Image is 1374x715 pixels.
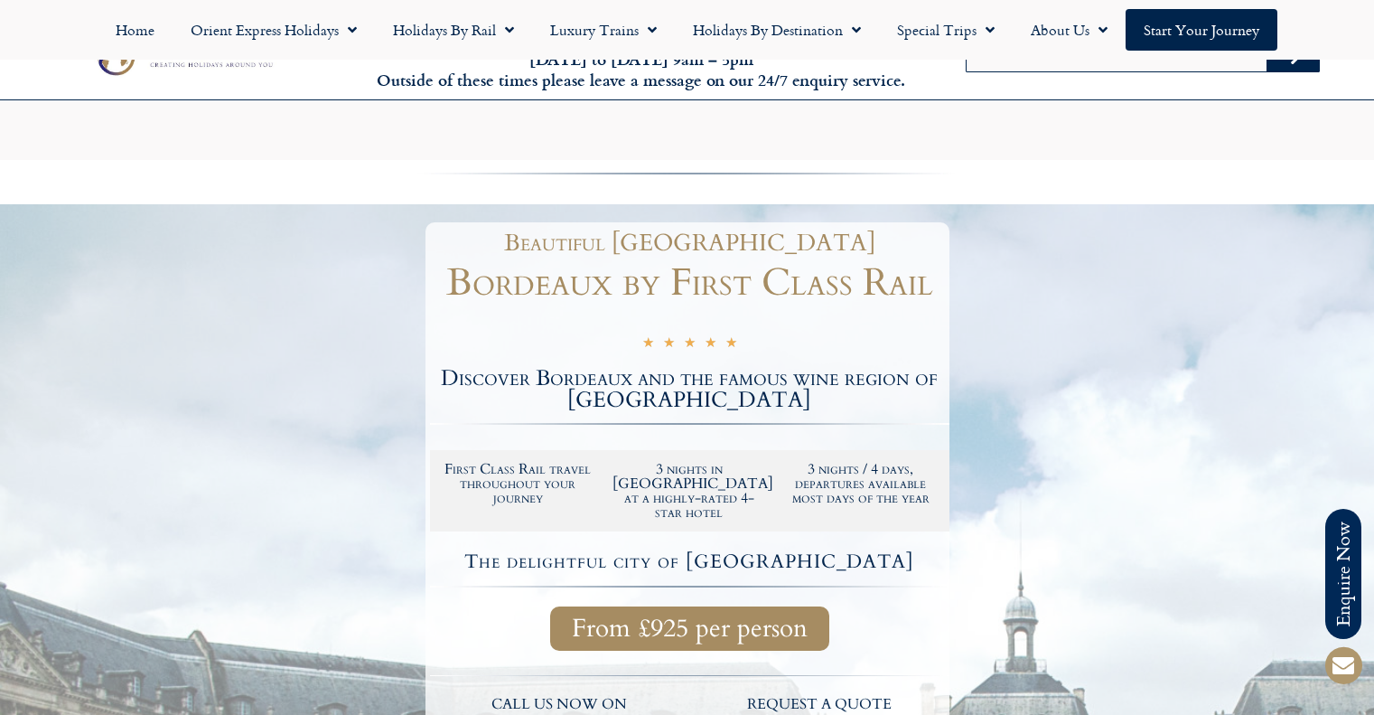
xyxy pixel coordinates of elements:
i: ★ [705,334,716,355]
h1: Beautiful [GEOGRAPHIC_DATA] [439,231,940,255]
a: Luxury Trains [532,9,675,51]
h1: Bordeaux by First Class Rail [430,264,949,302]
a: Special Trips [879,9,1013,51]
h2: 3 nights in [GEOGRAPHIC_DATA] at a highly-rated 4-star hotel [612,462,766,520]
h6: [DATE] to [DATE] 9am – 5pm Outside of these times please leave a message on our 24/7 enquiry serv... [371,49,911,91]
i: ★ [663,334,675,355]
a: From £925 per person [550,607,829,651]
a: Home [98,9,173,51]
h4: The delightful city of [GEOGRAPHIC_DATA] [433,552,947,571]
nav: Menu [9,9,1365,51]
h2: First Class Rail travel throughout your journey [442,462,595,505]
span: From £925 per person [572,617,808,640]
h2: Discover Bordeaux and the famous wine region of [GEOGRAPHIC_DATA] [430,368,949,411]
a: Start your Journey [1126,9,1277,51]
a: Holidays by Rail [375,9,532,51]
a: Orient Express Holidays [173,9,375,51]
i: ★ [642,334,654,355]
a: About Us [1013,9,1126,51]
h2: 3 nights / 4 days, departures available most days of the year [784,462,938,505]
i: ★ [725,334,737,355]
i: ★ [684,334,696,355]
a: Holidays by Destination [675,9,879,51]
div: 5/5 [642,332,737,355]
